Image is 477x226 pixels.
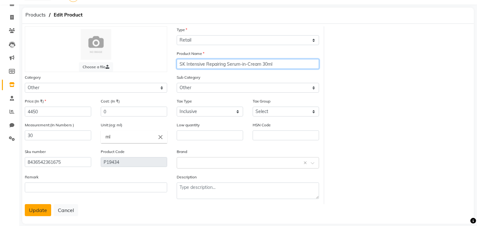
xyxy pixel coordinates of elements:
label: Category [25,75,41,80]
span: Edit Product [51,9,86,21]
label: Sku number [25,149,46,155]
i: Close [157,133,164,140]
label: Measurement:(In Numbers ) [25,122,74,128]
label: Remark [25,174,38,180]
input: Leave empty to Autogenerate [101,157,167,167]
span: Products [22,9,49,21]
label: Cost: (In ₹) [101,98,120,104]
img: Cinque Terre [81,29,111,60]
label: Tax Group [253,98,270,104]
label: Product Code [101,149,125,155]
label: Tax Type [177,98,192,104]
label: Product Name [177,51,204,56]
label: Description [177,174,197,180]
label: HSN Code [253,122,271,128]
label: Unit:(eg: ml) [101,122,122,128]
label: Low quantity [177,122,200,128]
label: Brand [177,149,187,155]
button: Update [25,204,51,216]
label: Sub Category [177,75,200,80]
label: Price:(In ₹) [25,98,46,104]
label: Type [177,27,187,33]
button: Cancel [54,204,78,216]
span: Clear all [303,160,309,166]
label: Choose a file [79,62,113,72]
